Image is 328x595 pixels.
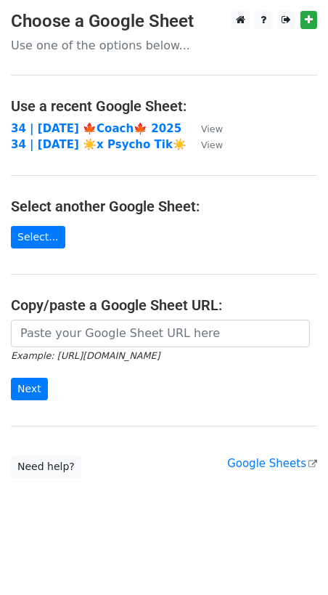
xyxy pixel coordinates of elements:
[11,226,65,248] a: Select...
[11,456,81,478] a: Need help?
[11,350,160,361] small: Example: [URL][DOMAIN_NAME]
[227,457,317,470] a: Google Sheets
[11,378,48,400] input: Next
[11,320,310,347] input: Paste your Google Sheet URL here
[201,139,223,150] small: View
[11,97,317,115] h4: Use a recent Google Sheet:
[11,11,317,32] h3: Choose a Google Sheet
[11,122,181,135] a: 34 | [DATE] 🍁Coach🍁 2025
[11,38,317,53] p: Use one of the options below...
[201,124,223,134] small: View
[186,138,223,151] a: View
[11,138,186,151] a: 34 | [DATE] ☀️x Psycho Tik☀️
[186,122,223,135] a: View
[11,198,317,215] h4: Select another Google Sheet:
[11,296,317,314] h4: Copy/paste a Google Sheet URL:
